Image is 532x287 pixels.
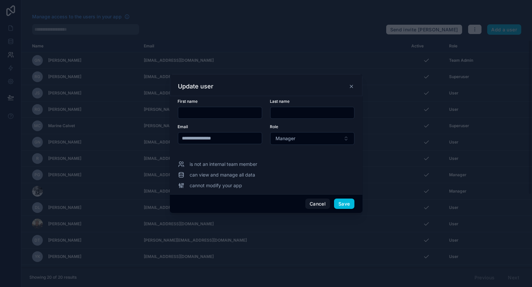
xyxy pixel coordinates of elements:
[270,132,354,145] button: Select Button
[276,135,296,142] span: Manager
[305,199,330,209] button: Cancel
[334,199,354,209] button: Save
[178,82,214,90] h3: Update user
[190,172,255,178] span: can view and manage all data
[178,124,188,129] span: Email
[270,99,290,104] span: Last name
[190,161,257,168] span: is not an internal team member
[190,182,242,189] span: cannot modify your app
[270,124,279,129] span: Role
[178,99,198,104] span: First name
